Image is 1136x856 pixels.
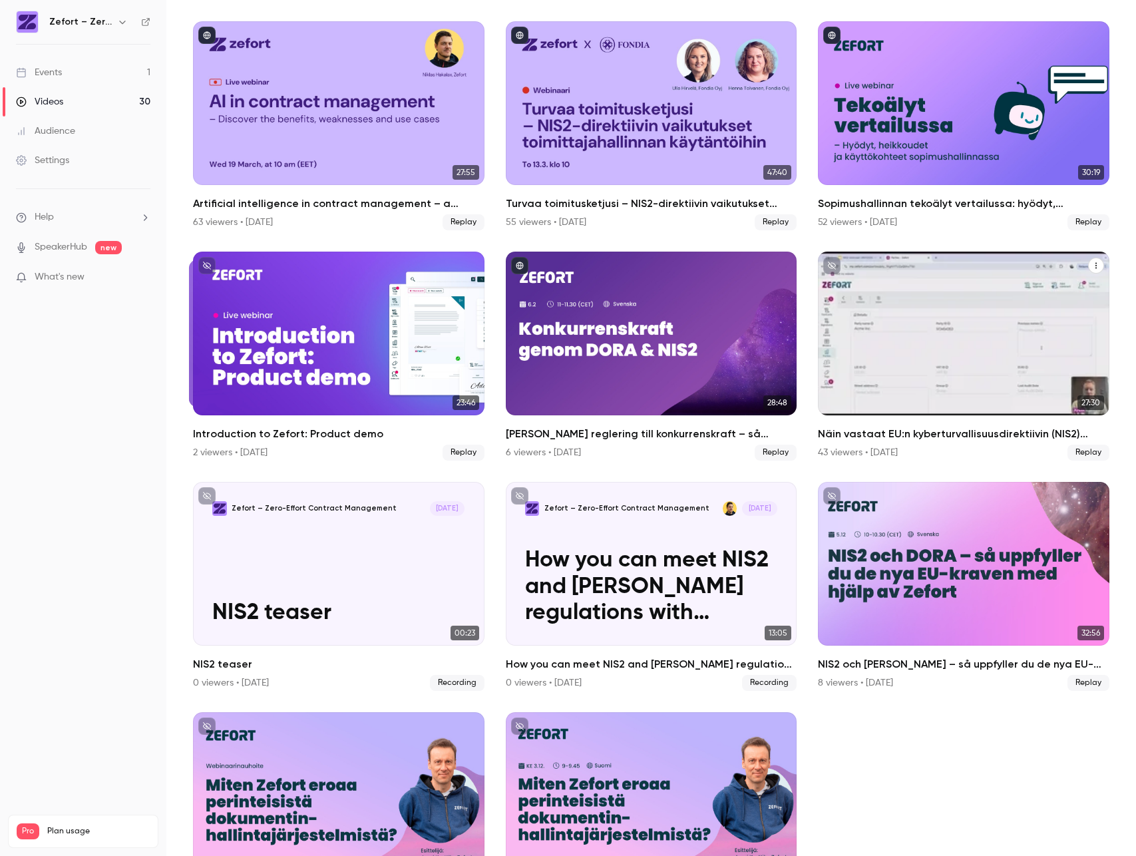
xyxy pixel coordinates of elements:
[763,165,791,180] span: 47:40
[506,482,797,691] a: How you can meet NIS2 and DORA regulations with ZefortZefort – Zero-Effort Contract ManagementNik...
[1077,626,1104,640] span: 32:56
[193,426,484,442] h2: Introduction to Zefort: Product demo
[818,656,1109,672] h2: NIS2 och [PERSON_NAME] – så uppfyller du de nya EU-kraven med hjälp av [PERSON_NAME]
[506,252,797,461] a: 28:48[PERSON_NAME] reglering till konkurrenskraft – så navigerar du smidigt genom [PERSON_NAME] &...
[430,501,465,516] span: [DATE]
[755,445,797,461] span: Replay
[818,482,1109,691] a: 32:56NIS2 och [PERSON_NAME] – så uppfyller du de nya EU-kraven med hjälp av [PERSON_NAME]8 viewer...
[506,446,581,459] div: 6 viewers • [DATE]
[193,656,484,672] h2: NIS2 teaser
[1077,395,1104,410] span: 27:30
[193,216,273,229] div: 63 viewers • [DATE]
[755,214,797,230] span: Replay
[16,124,75,138] div: Audience
[1067,445,1109,461] span: Replay
[193,482,484,691] li: NIS2 teaser
[506,196,797,212] h2: Turvaa toimitusketjusi – NIS2-direktiivin vaikutukset toimittajahallinnan käytäntöihin
[818,426,1109,442] h2: Näin vastaat EU:n kyberturvallisuusdirektiivin (NIS2) vaatimuksiin
[16,66,62,79] div: Events
[818,252,1109,461] a: 27:30Näin vastaat EU:n kyberturvallisuusdirektiivin (NIS2) vaatimuksiin43 viewers • [DATE]Replay
[193,196,484,212] h2: Artificial intelligence in contract management – a comparative look at benefits, weaknesses, and ...
[430,675,484,691] span: Recording
[506,216,586,229] div: 55 viewers • [DATE]
[1067,214,1109,230] span: Replay
[544,504,709,514] p: Zefort – Zero-Effort Contract Management
[506,252,797,461] li: Från reglering till konkurrenskraft – så navigerar du smidigt genom DORA & NIS2
[723,501,737,516] img: Niklas Hakalax
[193,482,484,691] a: NIS2 teaserZefort – Zero-Effort Contract Management[DATE]NIS2 teaser00:23NIS2 teaser0 viewers • [...
[16,210,150,224] li: help-dropdown-opener
[818,196,1109,212] h2: Sopimushallinnan tekoälyt vertailussa: hyödyt, heikkoudet ja käyttökohteet
[525,548,777,626] p: How you can meet NIS2 and [PERSON_NAME] regulations with [PERSON_NAME]
[232,504,397,514] p: Zefort – Zero-Effort Contract Management
[198,718,216,735] button: unpublished
[198,257,216,274] button: unpublished
[95,241,122,254] span: new
[16,154,69,167] div: Settings
[511,487,528,505] button: unpublished
[193,676,269,690] div: 0 viewers • [DATE]
[818,252,1109,461] li: Näin vastaat EU:n kyberturvallisuusdirektiivin (NIS2) vaatimuksiin
[818,21,1109,230] a: 30:19Sopimushallinnan tekoälyt vertailussa: hyödyt, heikkoudet ja käyttökohteet52 viewers • [DATE...
[453,395,479,410] span: 23:46
[506,482,797,691] li: How you can meet NIS2 and DORA regulations with Zefort
[818,482,1109,691] li: NIS2 och DORA – så uppfyller du de nya EU-kraven med hjälp av Zefort
[134,272,150,284] iframe: Noticeable Trigger
[763,395,791,410] span: 28:48
[35,270,85,284] span: What's new
[35,210,54,224] span: Help
[443,214,484,230] span: Replay
[453,165,479,180] span: 27:55
[193,252,484,461] li: Introduction to Zefort: Product demo
[525,501,540,516] img: How you can meet NIS2 and DORA regulations with Zefort
[198,487,216,505] button: unpublished
[443,445,484,461] span: Replay
[765,626,791,640] span: 13:05
[212,501,227,516] img: NIS2 teaser
[1067,675,1109,691] span: Replay
[818,446,898,459] div: 43 viewers • [DATE]
[818,676,893,690] div: 8 viewers • [DATE]
[35,240,87,254] a: SpeakerHub
[193,21,484,230] li: Artificial intelligence in contract management – a comparative look at benefits, weaknesses, and ...
[198,27,216,44] button: published
[511,718,528,735] button: unpublished
[16,95,63,108] div: Videos
[49,15,112,29] h6: Zefort – Zero-Effort Contract Management
[193,21,484,230] a: 27:55Artificial intelligence in contract management – a comparative look at benefits, weaknesses,...
[506,656,797,672] h2: How you can meet NIS2 and [PERSON_NAME] regulations with [PERSON_NAME]
[506,676,582,690] div: 0 viewers • [DATE]
[511,27,528,44] button: published
[823,487,841,505] button: unpublished
[1078,165,1104,180] span: 30:19
[823,27,841,44] button: published
[506,21,797,230] a: 47:40Turvaa toimitusketjusi – NIS2-direktiivin vaikutukset toimittajahallinnan käytäntöihin55 vie...
[451,626,479,640] span: 00:23
[47,826,150,837] span: Plan usage
[742,501,777,516] span: [DATE]
[506,21,797,230] li: Turvaa toimitusketjusi – NIS2-direktiivin vaikutukset toimittajahallinnan käytäntöihin
[818,216,897,229] div: 52 viewers • [DATE]
[193,446,268,459] div: 2 viewers • [DATE]
[212,600,465,626] p: NIS2 teaser
[193,252,484,461] a: 23:4623:46Introduction to Zefort: Product demo2 viewers • [DATE]Replay
[823,257,841,274] button: unpublished
[742,675,797,691] span: Recording
[506,426,797,442] h2: [PERSON_NAME] reglering till konkurrenskraft – så navigerar du smidigt genom [PERSON_NAME] & NIS2
[818,21,1109,230] li: Sopimushallinnan tekoälyt vertailussa: hyödyt, heikkoudet ja käyttökohteet
[17,823,39,839] span: Pro
[511,257,528,274] button: published
[17,11,38,33] img: Zefort – Zero-Effort Contract Management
